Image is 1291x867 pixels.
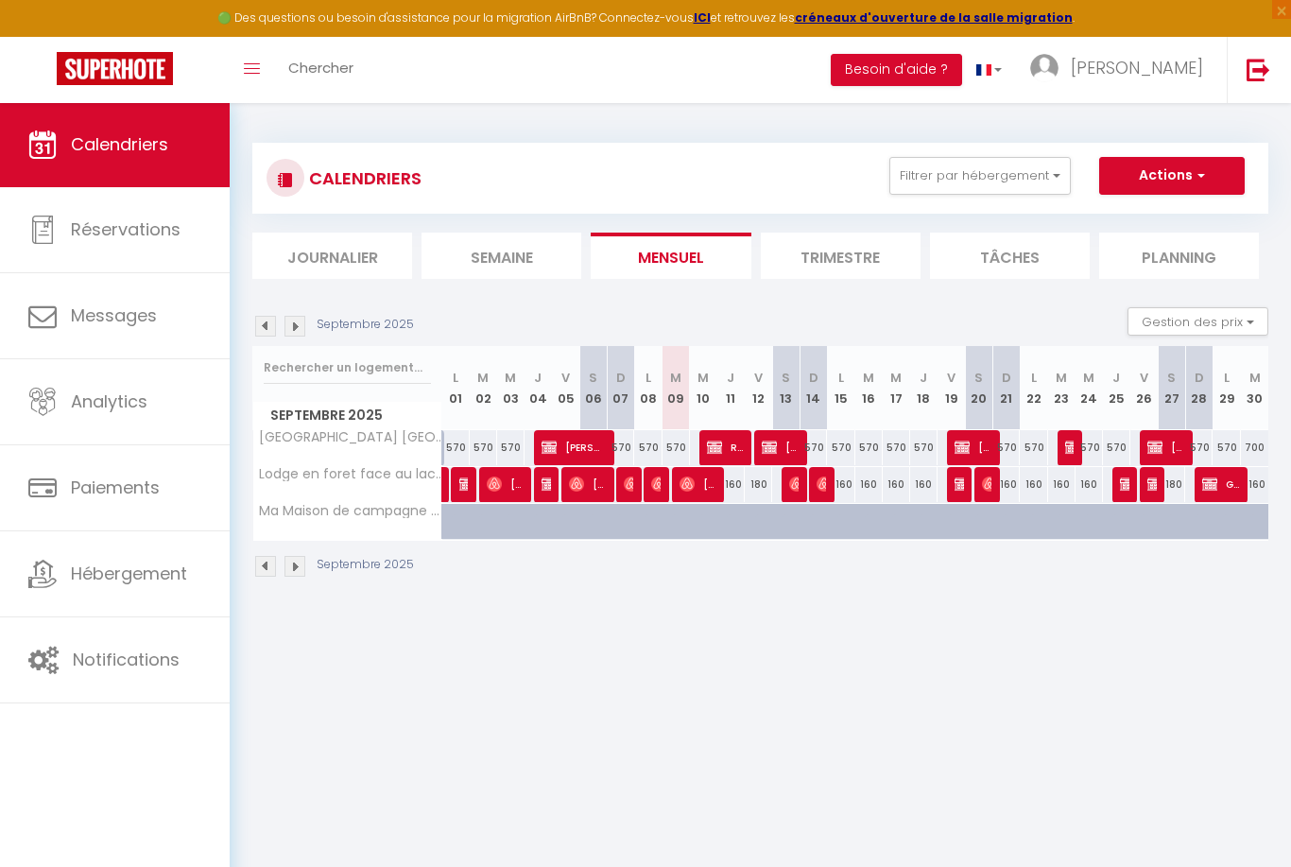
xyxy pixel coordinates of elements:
div: 570 [1076,430,1103,465]
abbr: S [589,369,597,387]
span: [PERSON_NAME] [789,466,799,502]
button: Filtrer par hébergement [889,157,1071,195]
div: 570 [442,430,470,465]
th: 27 [1158,346,1185,430]
th: 03 [497,346,525,430]
abbr: V [754,369,763,387]
abbr: L [838,369,844,387]
th: 10 [690,346,717,430]
div: 570 [1185,430,1213,465]
button: Besoin d'aide ? [831,54,962,86]
abbr: M [670,369,681,387]
span: Calendriers [71,132,168,156]
th: 01 [442,346,470,430]
a: ICI [694,9,711,26]
span: Chercher [288,58,353,78]
th: 12 [745,346,772,430]
span: [PERSON_NAME] [982,466,991,502]
abbr: D [809,369,818,387]
abbr: D [616,369,626,387]
abbr: L [1224,369,1230,387]
div: 160 [827,467,854,502]
span: Messages [71,303,157,327]
th: 30 [1241,346,1268,430]
div: 160 [1048,467,1076,502]
abbr: J [534,369,542,387]
li: Trimestre [761,233,921,279]
abbr: M [505,369,516,387]
th: 11 [717,346,745,430]
span: [PERSON_NAME] [762,429,799,465]
div: 160 [1076,467,1103,502]
span: [PERSON_NAME] [PERSON_NAME] [680,466,716,502]
div: 700 [1241,430,1268,465]
div: 570 [1103,430,1130,465]
th: 14 [800,346,827,430]
span: Réservations [71,217,181,241]
p: Septembre 2025 [317,316,414,334]
span: Notifications [73,648,180,671]
li: Journalier [252,233,412,279]
div: 160 [992,467,1020,502]
div: 570 [1213,430,1240,465]
span: [PERSON_NAME] [651,466,661,502]
abbr: D [1002,369,1011,387]
button: Gestion des prix [1127,307,1268,336]
th: 16 [855,346,883,430]
abbr: L [1031,369,1037,387]
li: Semaine [422,233,581,279]
span: [PERSON_NAME] [955,466,964,502]
th: 07 [607,346,634,430]
th: 29 [1213,346,1240,430]
th: 18 [910,346,938,430]
span: [PERSON_NAME] [817,466,826,502]
abbr: V [561,369,570,387]
span: GreenGo A8B1O) [1202,466,1239,502]
abbr: M [697,369,709,387]
div: 180 [745,467,772,502]
span: [PERSON_NAME] [1147,429,1184,465]
span: [PERSON_NAME] [624,466,633,502]
div: 570 [663,430,690,465]
span: Sarawak Paris P [1065,429,1075,465]
abbr: L [645,369,651,387]
div: 570 [800,430,827,465]
abbr: J [727,369,734,387]
span: Analytics [71,390,147,413]
button: Actions [1099,157,1245,195]
span: [GEOGRAPHIC_DATA] [GEOGRAPHIC_DATA] [256,430,445,444]
th: 24 [1076,346,1103,430]
th: 04 [525,346,552,430]
th: 02 [470,346,497,430]
div: 570 [855,430,883,465]
abbr: L [453,369,458,387]
th: 05 [552,346,579,430]
input: Rechercher un logement... [264,351,431,385]
span: [PERSON_NAME] [487,466,524,502]
abbr: M [863,369,874,387]
th: 20 [965,346,992,430]
a: créneaux d'ouverture de la salle migration [795,9,1073,26]
span: Septembre 2025 [253,402,441,429]
abbr: J [920,369,927,387]
li: Planning [1099,233,1259,279]
th: 22 [1020,346,1047,430]
th: 26 [1130,346,1158,430]
span: Romane Dupèbe [1120,466,1129,502]
th: 17 [883,346,910,430]
span: Ma Maison de campagne avec piscine. [256,504,445,518]
abbr: M [890,369,902,387]
abbr: J [1112,369,1120,387]
span: [PERSON_NAME] [569,466,606,502]
li: Mensuel [591,233,750,279]
li: Tâches [930,233,1090,279]
th: 13 [772,346,800,430]
a: Chercher [274,37,368,103]
span: [PERSON_NAME] [459,466,469,502]
abbr: M [1083,369,1094,387]
th: 28 [1185,346,1213,430]
div: 160 [1020,467,1047,502]
a: [PERSON_NAME] [PERSON_NAME] [442,467,452,503]
div: 160 [717,467,745,502]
